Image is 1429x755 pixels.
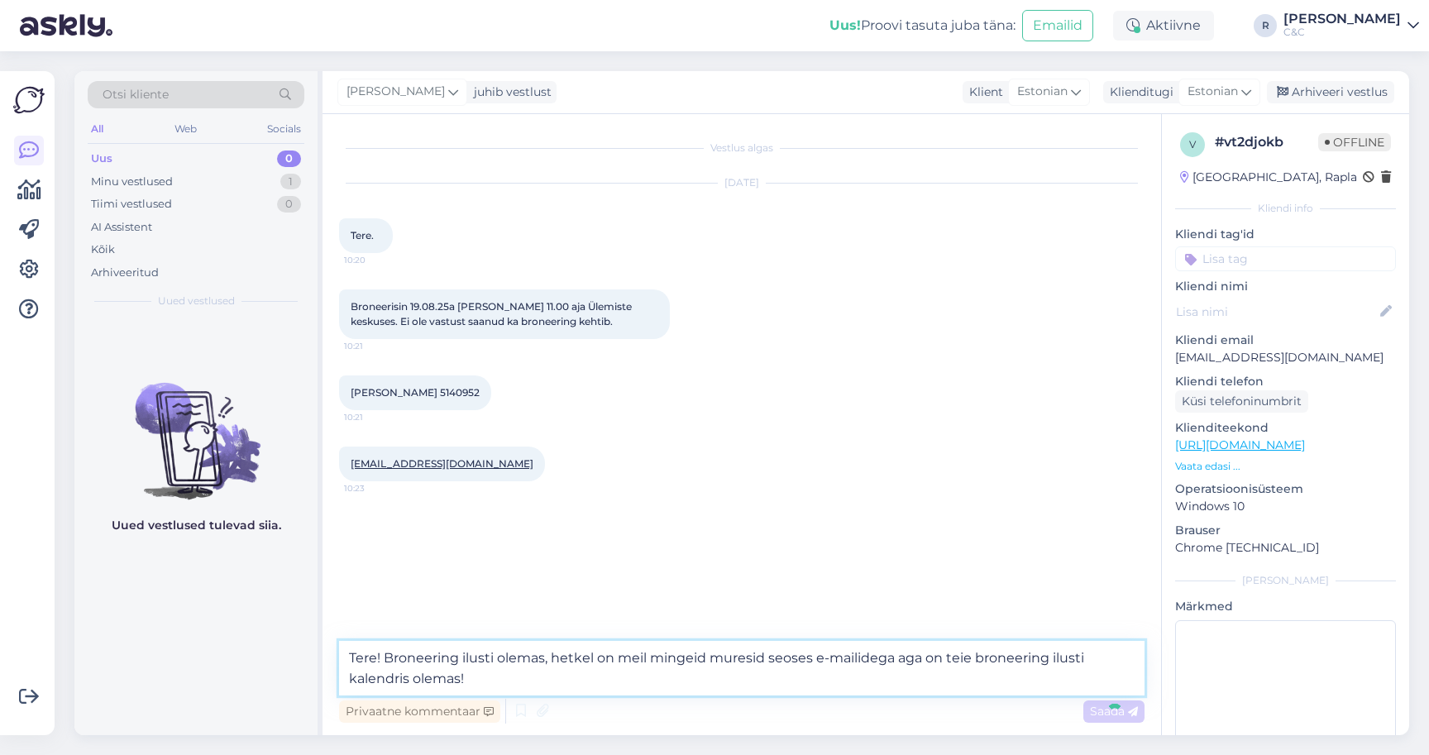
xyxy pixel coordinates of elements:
div: R [1254,14,1277,37]
div: Klient [963,84,1003,101]
span: 10:20 [344,254,406,266]
div: Arhiveeri vestlus [1267,81,1394,103]
p: Brauser [1175,522,1396,539]
input: Lisa tag [1175,246,1396,271]
div: Tiimi vestlused [91,196,172,213]
div: Klienditugi [1103,84,1173,101]
span: Offline [1318,133,1391,151]
span: Estonian [1017,83,1068,101]
p: Kliendi telefon [1175,373,1396,390]
span: v [1189,138,1196,151]
span: 10:23 [344,482,406,495]
p: Uued vestlused tulevad siia. [112,517,281,534]
span: Uued vestlused [158,294,235,308]
a: [EMAIL_ADDRESS][DOMAIN_NAME] [351,457,533,470]
span: [PERSON_NAME] [346,83,445,101]
div: Web [171,118,200,140]
div: Socials [264,118,304,140]
div: Uus [91,151,112,167]
p: Operatsioonisüsteem [1175,480,1396,498]
div: [PERSON_NAME] [1283,12,1401,26]
div: [GEOGRAPHIC_DATA], Rapla [1180,169,1357,186]
span: [PERSON_NAME] 5140952 [351,386,480,399]
p: Kliendi tag'id [1175,226,1396,243]
div: [PERSON_NAME] [1175,573,1396,588]
div: Arhiveeritud [91,265,159,281]
div: C&C [1283,26,1401,39]
div: All [88,118,107,140]
p: Chrome [TECHNICAL_ID] [1175,539,1396,557]
p: Windows 10 [1175,498,1396,515]
a: [PERSON_NAME]C&C [1283,12,1419,39]
b: Uus! [829,17,861,33]
div: # vt2djokb [1215,132,1318,152]
p: Märkmed [1175,598,1396,615]
div: Aktiivne [1113,11,1214,41]
div: 0 [277,151,301,167]
span: Tere. [351,229,374,241]
div: AI Assistent [91,219,152,236]
span: 10:21 [344,411,406,423]
div: 1 [280,174,301,190]
div: juhib vestlust [467,84,552,101]
div: Vestlus algas [339,141,1145,155]
p: Klienditeekond [1175,419,1396,437]
span: Broneerisin 19.08.25a [PERSON_NAME] 11.00 aja Ülemiste keskuses. Ei ole vastust saanud ka broneer... [351,300,634,327]
div: Kõik [91,241,115,258]
span: 10:21 [344,340,406,352]
div: 0 [277,196,301,213]
p: [EMAIL_ADDRESS][DOMAIN_NAME] [1175,349,1396,366]
input: Lisa nimi [1176,303,1377,321]
div: Kliendi info [1175,201,1396,216]
div: [DATE] [339,175,1145,190]
p: Kliendi nimi [1175,278,1396,295]
div: Minu vestlused [91,174,173,190]
p: Kliendi email [1175,332,1396,349]
span: Otsi kliente [103,86,169,103]
div: Proovi tasuta juba täna: [829,16,1016,36]
button: Emailid [1022,10,1093,41]
img: No chats [74,353,318,502]
p: Vaata edasi ... [1175,459,1396,474]
div: Küsi telefoninumbrit [1175,390,1308,413]
span: Estonian [1188,83,1238,101]
img: Askly Logo [13,84,45,116]
a: [URL][DOMAIN_NAME] [1175,437,1305,452]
